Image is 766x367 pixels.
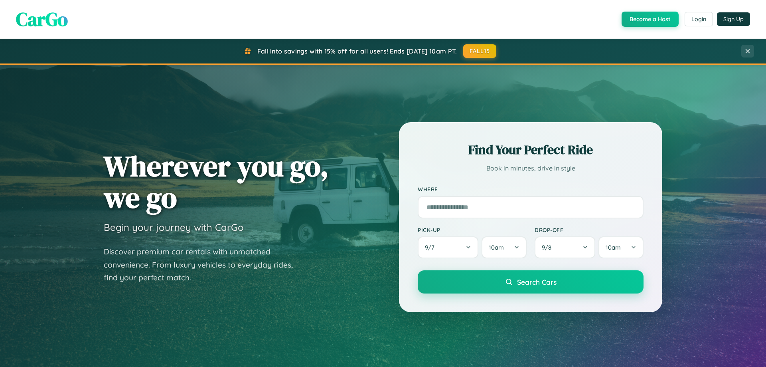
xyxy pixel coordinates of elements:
[463,44,497,58] button: FALL15
[489,244,504,251] span: 10am
[418,236,478,258] button: 9/7
[104,221,244,233] h3: Begin your journey with CarGo
[598,236,644,258] button: 10am
[418,141,644,159] h2: Find Your Perfect Ride
[535,236,595,258] button: 9/8
[257,47,457,55] span: Fall into savings with 15% off for all users! Ends [DATE] 10am PT.
[418,163,644,174] p: Book in minutes, drive in style
[16,6,68,32] span: CarGo
[622,12,679,27] button: Become a Host
[535,226,644,233] label: Drop-off
[517,278,557,286] span: Search Cars
[606,244,621,251] span: 10am
[418,226,527,233] label: Pick-up
[685,12,713,26] button: Login
[418,270,644,294] button: Search Cars
[104,150,329,213] h1: Wherever you go, we go
[542,244,555,251] span: 9 / 8
[425,244,438,251] span: 9 / 7
[418,186,644,193] label: Where
[717,12,750,26] button: Sign Up
[482,236,527,258] button: 10am
[104,245,303,284] p: Discover premium car rentals with unmatched convenience. From luxury vehicles to everyday rides, ...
